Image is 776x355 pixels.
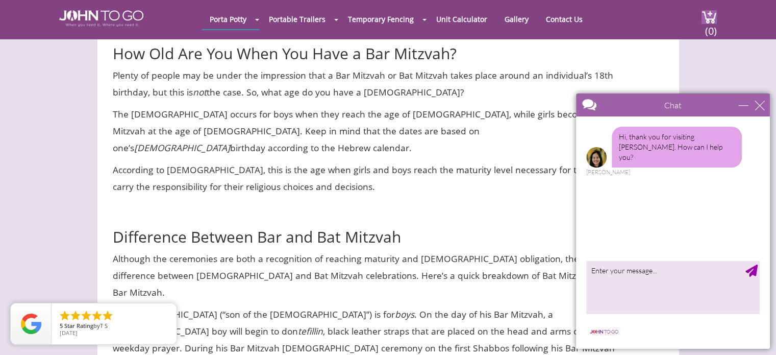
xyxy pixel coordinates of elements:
[298,325,323,337] em: tefillin
[134,141,230,154] em: [DEMOGRAPHIC_DATA]
[261,9,333,29] a: Portable Trailers
[60,322,63,329] span: 5
[80,310,92,322] li: 
[60,323,168,330] span: by
[497,9,536,29] a: Gallery
[59,310,71,322] li: 
[60,329,78,337] span: [DATE]
[340,9,421,29] a: Temporary Fencing
[705,16,717,38] span: (0)
[113,67,615,101] p: Plenty of people may be under the impression that a Bar Mitzvah or Bat Mitzvah takes place around...
[113,22,615,62] h2: How Old Are You When You Have a Bar Mitzvah?
[69,310,82,322] li: 
[100,322,108,329] span: T S
[202,9,254,29] a: Porta Potty
[102,310,114,322] li: 
[570,87,776,355] iframe: Live Chat Box
[429,9,495,29] a: Unit Calculator
[113,205,615,245] h2: Difference Between Bar and Bat Mitzvah
[113,250,615,301] p: Although the ceremonies are both a recognition of reaching maturity and [DEMOGRAPHIC_DATA] obliga...
[113,106,615,156] p: The [DEMOGRAPHIC_DATA] occurs for boys when they reach the age of [DEMOGRAPHIC_DATA], while girls...
[395,308,414,320] em: boys
[91,310,103,322] li: 
[59,10,143,27] img: JOHN to go
[538,9,590,29] a: Contact Us
[21,314,41,334] img: Review Rating
[702,10,717,24] img: cart a
[193,86,207,98] em: not
[113,161,615,195] p: According to [DEMOGRAPHIC_DATA], this is the age when girls and boys reach the maturity level nec...
[64,322,93,329] span: Star Rating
